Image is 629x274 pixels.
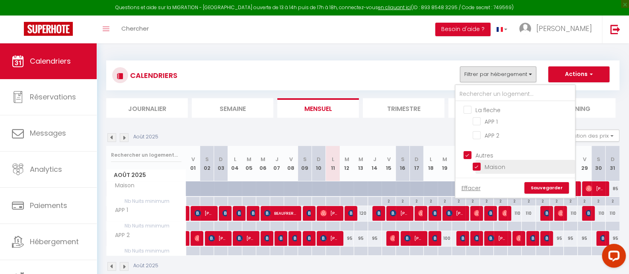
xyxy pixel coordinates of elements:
span: BEAUFRERE [PERSON_NAME] [250,206,255,221]
div: 110 [563,206,577,221]
div: 95 [577,231,591,246]
span: [PERSON_NAME] [432,206,437,221]
div: 95 [340,231,354,246]
abbr: S [401,155,405,163]
th: 30 [592,146,606,181]
input: Rechercher un logement... [456,87,575,101]
span: Août 2025 [107,169,186,181]
span: [PERSON_NAME] [404,231,423,246]
abbr: M [345,155,349,163]
img: ... [519,23,531,35]
span: [PERSON_NAME] [390,231,395,246]
div: 2 [522,197,535,204]
th: 04 [228,146,242,181]
div: 95 [563,231,577,246]
span: [PERSON_NAME] [536,23,592,33]
div: 2 [466,197,479,204]
li: Journalier [106,98,188,118]
span: [PERSON_NAME] [208,231,227,246]
abbr: S [303,155,307,163]
th: 15 [382,146,395,181]
abbr: L [331,155,334,163]
div: 2 [592,197,605,204]
th: 20 [452,146,465,181]
span: Messages [30,128,66,138]
li: Semaine [192,98,273,118]
span: [PERSON_NAME] [222,206,227,221]
th: 16 [396,146,410,181]
li: Mensuel [277,98,359,118]
input: Rechercher un logement... [111,148,181,162]
div: 110 [592,206,606,221]
div: 2 [438,197,452,204]
div: 2 [564,197,577,204]
th: 31 [606,146,619,181]
span: Nb Nuits minimum [107,197,186,206]
span: [PERSON_NAME] [586,206,590,221]
abbr: J [275,155,278,163]
li: Trimestre [363,98,444,118]
div: 2 [550,197,563,204]
abbr: L [234,155,236,163]
a: Effacer [462,184,481,192]
div: 2 [494,197,507,204]
th: 17 [410,146,424,181]
div: Filtrer par hébergement [455,84,576,199]
a: ... [PERSON_NAME] [513,16,602,43]
span: [PERSON_NAME] [530,231,535,246]
th: 08 [284,146,298,181]
span: [PERSON_NAME] [474,206,479,221]
span: Hébergement [30,237,79,247]
abbr: D [219,155,223,163]
span: APP 1 [108,206,138,215]
a: [PERSON_NAME] [186,206,190,221]
th: 10 [312,146,326,181]
th: 13 [354,146,368,181]
div: 2 [480,197,493,204]
span: [PERSON_NAME] [376,206,381,221]
span: Calendriers [30,56,71,66]
th: 19 [438,146,452,181]
abbr: M [358,155,363,163]
div: 2 [410,197,423,204]
span: [PERSON_NAME] [390,206,409,221]
span: [PERSON_NAME] [306,206,311,221]
span: [PERSON_NAME] [306,231,311,246]
th: 01 [186,146,200,181]
span: [PERSON_NAME] DENANCE [446,206,465,221]
abbr: M [442,155,447,163]
abbr: V [191,155,195,163]
button: Besoin d'aide ? [435,23,491,36]
span: [PERSON_NAME] [586,181,604,196]
abbr: D [415,155,419,163]
div: 2 [606,197,619,204]
th: 14 [368,146,382,181]
abbr: D [317,155,321,163]
span: [PERSON_NAME] [264,231,269,246]
span: Paiements [30,200,67,210]
p: Août 2025 [133,133,158,141]
div: 110 [522,206,536,221]
button: Gestion des prix [560,130,619,142]
abbr: V [289,155,293,163]
abbr: M [261,155,265,163]
button: Filtrer par hébergement [460,66,536,82]
span: [PERSON_NAME] [418,206,423,221]
div: 2 [508,197,521,204]
div: 100 [438,231,452,246]
th: 06 [256,146,270,181]
span: [PERSON_NAME] [320,206,339,221]
button: Actions [548,66,610,82]
a: en cliquant ici [378,4,411,11]
abbr: S [597,155,600,163]
span: [PERSON_NAME] [195,206,213,221]
span: [PERSON_NAME] [600,231,605,246]
th: 09 [298,146,312,181]
p: Août 2025 [133,262,158,270]
th: 18 [424,146,438,181]
span: [PERSON_NAME] [460,231,465,246]
th: 02 [200,146,214,181]
span: Autres [475,152,493,159]
img: Super Booking [24,22,73,36]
